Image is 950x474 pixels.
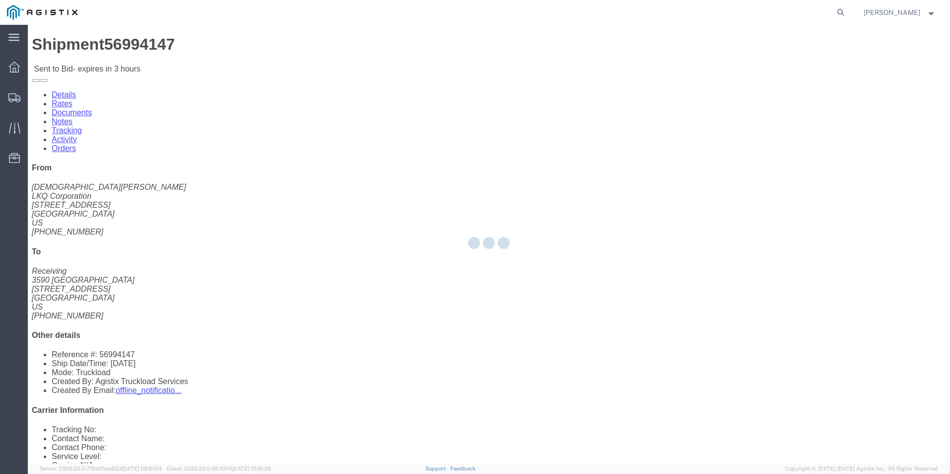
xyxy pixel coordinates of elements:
[450,466,475,472] a: Feedback
[785,465,938,473] span: Copyright © [DATE]-[DATE] Agistix Inc., All Rights Reserved
[425,466,450,472] a: Support
[166,466,271,472] span: Client: 2025.20.0-8b113f4
[232,466,271,472] span: [DATE] 10:16:38
[7,5,78,20] img: logo
[864,7,920,18] span: Corey Keys
[40,466,162,472] span: Server: 2025.20.0-710e05ee653
[122,466,162,472] span: [DATE] 09:51:04
[863,6,937,18] button: [PERSON_NAME]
